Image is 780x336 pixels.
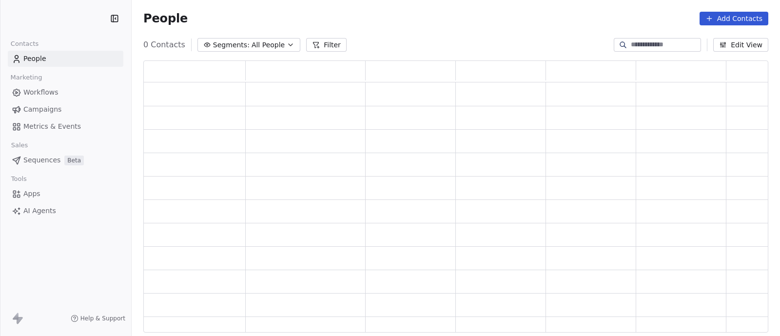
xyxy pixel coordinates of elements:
span: Tools [7,172,31,186]
span: Beta [64,156,84,165]
span: 0 Contacts [143,39,185,51]
a: Help & Support [71,315,125,322]
span: Sequences [23,155,60,165]
span: AI Agents [23,206,56,216]
button: Add Contacts [700,12,768,25]
span: Apps [23,189,40,199]
a: People [8,51,123,67]
span: Segments: [213,40,250,50]
span: Sales [7,138,32,153]
a: Workflows [8,84,123,100]
a: Metrics & Events [8,119,123,135]
a: AI Agents [8,203,123,219]
button: Filter [306,38,347,52]
span: Help & Support [80,315,125,322]
span: Campaigns [23,104,61,115]
a: SequencesBeta [8,152,123,168]
a: Campaigns [8,101,123,118]
span: Workflows [23,87,58,98]
span: Marketing [6,70,46,85]
span: Metrics & Events [23,121,81,132]
span: All People [252,40,285,50]
span: Contacts [6,37,43,51]
span: People [143,11,188,26]
a: Apps [8,186,123,202]
button: Edit View [713,38,768,52]
span: People [23,54,46,64]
